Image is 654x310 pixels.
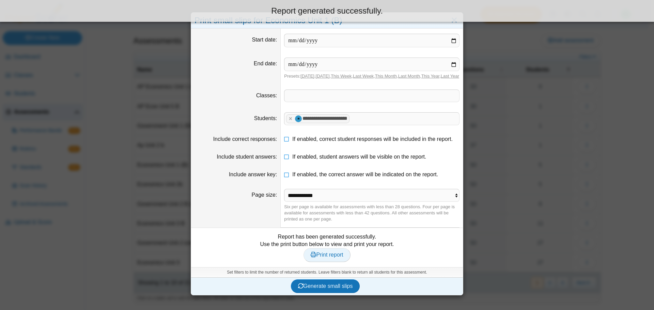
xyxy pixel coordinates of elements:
label: Include student answers [217,154,277,160]
a: Last Year [441,74,459,79]
label: Students [254,115,277,121]
a: This Year [421,74,440,79]
span: Generate small slips [298,283,353,289]
label: Page size [252,192,277,198]
tags: ​ [284,89,460,102]
span: Print report [311,252,343,258]
div: Report generated successfully. [5,5,649,17]
a: Print report [303,248,350,262]
span: If enabled, correct student responses will be included in the report. [292,136,453,142]
div: Presets: , , , , , , , [284,73,460,79]
span: If enabled, student answers will be visible on the report. [292,154,426,160]
span: If enabled, the correct answer will be indicated on the report. [292,172,438,177]
a: This Month [375,74,397,79]
label: Classes [256,93,277,98]
label: Include answer key [229,172,277,177]
label: Start date [252,37,277,43]
a: Last Month [398,74,420,79]
button: Generate small slips [291,279,360,293]
a: This Week [331,74,352,79]
a: [DATE] [316,74,330,79]
a: [DATE] [300,74,314,79]
label: End date [254,61,277,66]
label: Include correct responses [213,136,277,142]
x: remove tag [287,116,293,121]
tags: ​ [284,112,460,125]
span: Makayla Martin [296,117,301,120]
div: Report has been generated successfully. Use the print button below to view and print your report. [194,233,460,262]
div: Six per page is available for assessments with less than 28 questions. Four per page is available... [284,204,460,223]
div: Set filters to limit the number of returned students. Leave filters blank to return all students ... [191,267,463,277]
a: Last Week [353,74,374,79]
